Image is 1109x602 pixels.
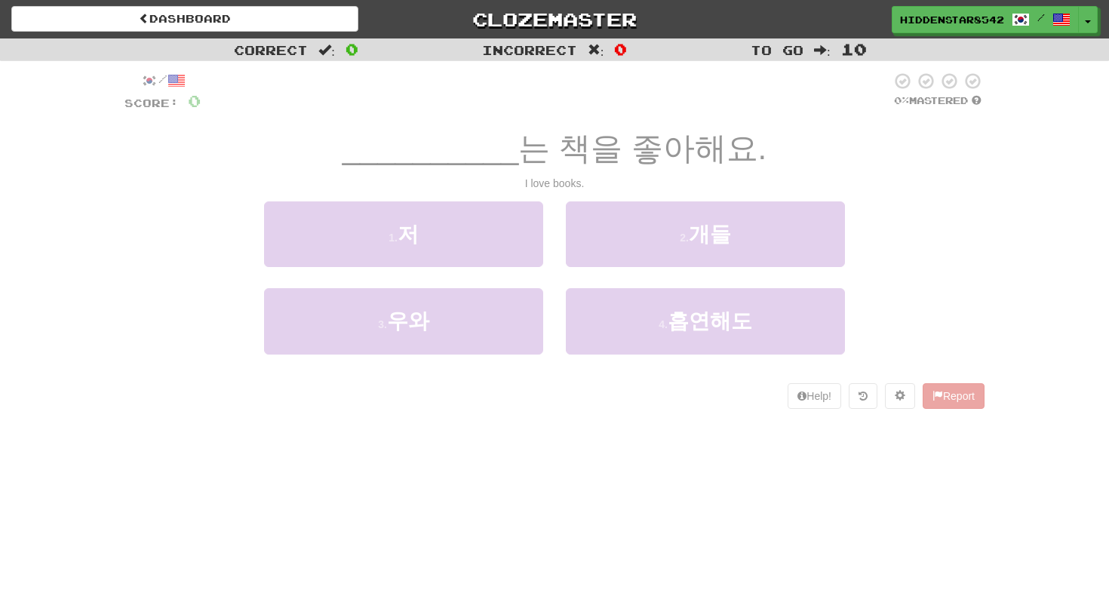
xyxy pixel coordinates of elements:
[1037,12,1045,23] span: /
[381,6,728,32] a: Clozemaster
[482,42,577,57] span: Incorrect
[788,383,841,409] button: Help!
[923,383,985,409] button: Report
[680,232,689,244] small: 2 .
[264,288,543,354] button: 3.우와
[124,97,179,109] span: Score:
[188,91,201,110] span: 0
[389,232,398,244] small: 1 .
[668,309,752,333] span: 흡연해도
[264,201,543,267] button: 1.저
[346,40,358,58] span: 0
[689,223,731,246] span: 개들
[566,201,845,267] button: 2.개들
[751,42,803,57] span: To go
[614,40,627,58] span: 0
[11,6,358,32] a: Dashboard
[900,13,1004,26] span: HiddenStar8542
[814,44,831,57] span: :
[398,223,419,246] span: 저
[343,131,519,166] span: __________
[566,288,845,354] button: 4.흡연해도
[124,72,201,91] div: /
[891,94,985,108] div: Mastered
[387,309,429,333] span: 우와
[588,44,604,57] span: :
[892,6,1079,33] a: HiddenStar8542 /
[894,94,909,106] span: 0 %
[841,40,867,58] span: 10
[849,383,877,409] button: Round history (alt+y)
[518,131,766,166] span: 는 책을 좋아해요.
[318,44,335,57] span: :
[659,318,668,330] small: 4 .
[234,42,308,57] span: Correct
[378,318,387,330] small: 3 .
[124,176,985,191] div: I love books.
